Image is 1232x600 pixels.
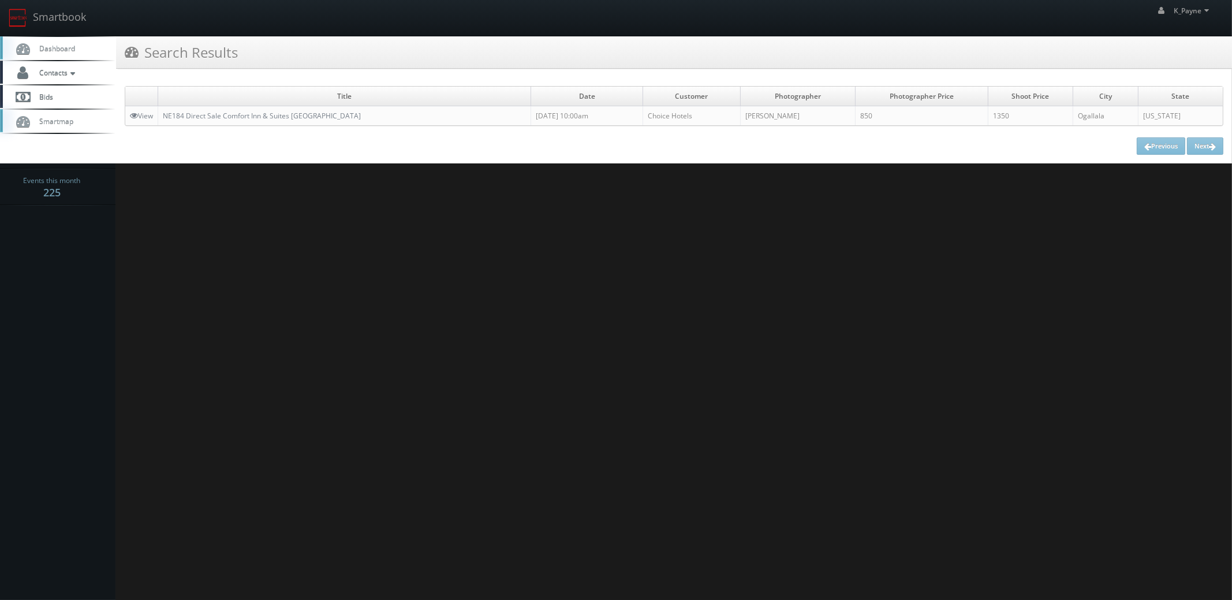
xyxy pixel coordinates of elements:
h3: Search Results [125,42,238,62]
td: 1350 [988,106,1073,126]
td: State [1138,87,1223,106]
td: Date [531,87,643,106]
td: 850 [856,106,988,126]
span: K_Payne [1174,6,1212,16]
td: Customer [643,87,741,106]
span: Events this month [24,175,81,187]
span: Bids [33,92,53,102]
td: [PERSON_NAME] [740,106,855,126]
td: Shoot Price [988,87,1073,106]
td: [DATE] 10:00am [531,106,643,126]
strong: 225 [43,185,61,199]
a: View [130,111,153,121]
td: Photographer Price [856,87,988,106]
td: City [1073,87,1138,106]
img: smartbook-logo.png [9,9,27,27]
span: Smartmap [33,116,73,126]
a: NE184 Direct Sale Comfort Inn & Suites [GEOGRAPHIC_DATA] [163,111,361,121]
span: Dashboard [33,43,75,53]
td: Choice Hotels [643,106,741,126]
td: [US_STATE] [1138,106,1223,126]
td: Photographer [740,87,855,106]
td: Title [158,87,531,106]
span: Contacts [33,68,78,77]
td: Ogallala [1073,106,1138,126]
